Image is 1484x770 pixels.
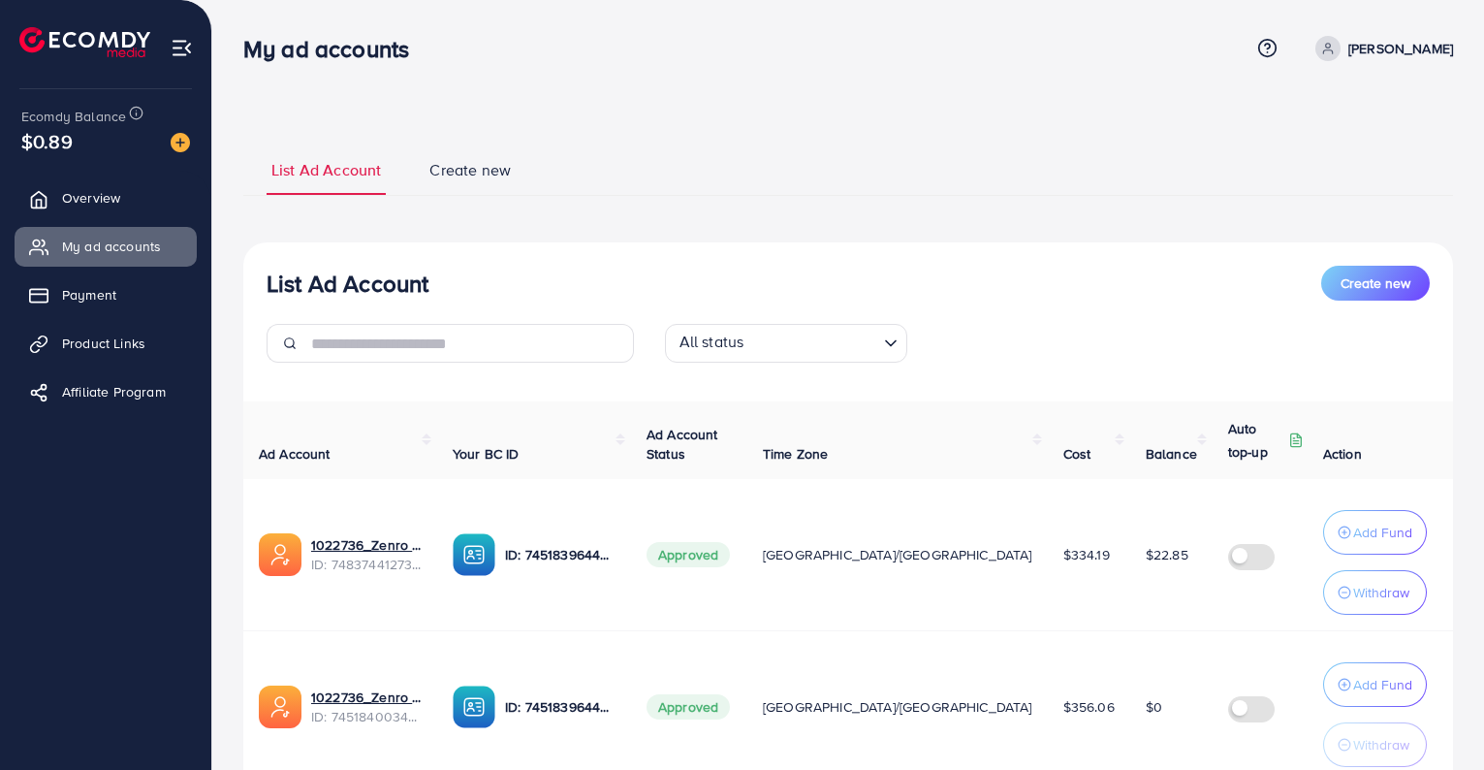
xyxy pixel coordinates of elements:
span: $0.89 [21,127,73,155]
a: Product Links [15,324,197,363]
button: Withdraw [1323,722,1427,767]
span: Payment [62,285,116,305]
button: Create new [1321,266,1430,301]
img: logo [19,27,150,57]
span: $22.85 [1146,545,1188,564]
p: Add Fund [1353,673,1412,696]
p: [PERSON_NAME] [1348,37,1453,60]
div: Search for option [665,324,907,363]
a: Overview [15,178,197,217]
span: ID: 7483744127381684241 [311,555,422,574]
h3: My ad accounts [243,35,425,63]
span: Ad Account [259,444,331,464]
span: Approved [647,542,730,567]
a: 1022736_Zenro store_1735016712629 [311,688,422,707]
a: Payment [15,275,197,314]
h3: List Ad Account [267,270,428,298]
div: <span class='underline'>1022736_Zenro store_1735016712629</span></br>7451840034455715856 [311,688,422,727]
p: Withdraw [1353,733,1409,756]
p: ID: 7451839644771106833 [505,543,616,566]
span: Affiliate Program [62,382,166,401]
span: Ad Account Status [647,425,718,464]
button: Withdraw [1323,570,1427,615]
img: image [171,133,190,152]
img: ic-ads-acc.e4c84228.svg [259,533,301,576]
span: [GEOGRAPHIC_DATA]/[GEOGRAPHIC_DATA] [763,545,1032,564]
span: Your BC ID [453,444,520,464]
span: $0 [1146,697,1162,717]
div: <span class='underline'>1022736_Zenro store 2_1742444975814</span></br>7483744127381684241 [311,535,422,575]
span: [GEOGRAPHIC_DATA]/[GEOGRAPHIC_DATA] [763,697,1032,717]
img: ic-ba-acc.ded83a64.svg [453,533,495,576]
span: Create new [1341,273,1410,293]
span: My ad accounts [62,237,161,256]
span: Time Zone [763,444,828,464]
span: ID: 7451840034455715856 [311,707,422,726]
span: All status [676,327,748,358]
a: [PERSON_NAME] [1308,36,1453,61]
p: Add Fund [1353,521,1412,544]
span: Ecomdy Balance [21,107,126,126]
iframe: Chat [1402,683,1469,755]
p: Withdraw [1353,581,1409,604]
p: Auto top-up [1228,417,1284,464]
span: $334.19 [1063,545,1110,564]
span: List Ad Account [271,159,381,181]
span: Cost [1063,444,1091,464]
a: Affiliate Program [15,372,197,411]
img: menu [171,37,193,59]
img: ic-ads-acc.e4c84228.svg [259,686,301,728]
a: 1022736_Zenro store 2_1742444975814 [311,535,422,555]
span: Balance [1146,444,1197,464]
span: Action [1323,444,1362,464]
a: My ad accounts [15,227,197,266]
img: ic-ba-acc.ded83a64.svg [453,686,495,728]
span: Product Links [62,334,145,353]
button: Add Fund [1323,662,1427,707]
button: Add Fund [1323,510,1427,555]
span: Create new [429,159,511,181]
span: Approved [647,694,730,720]
span: $356.06 [1063,697,1115,717]
span: Overview [62,188,120,208]
p: ID: 7451839644771106833 [505,695,616,719]
input: Search for option [749,328,875,358]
